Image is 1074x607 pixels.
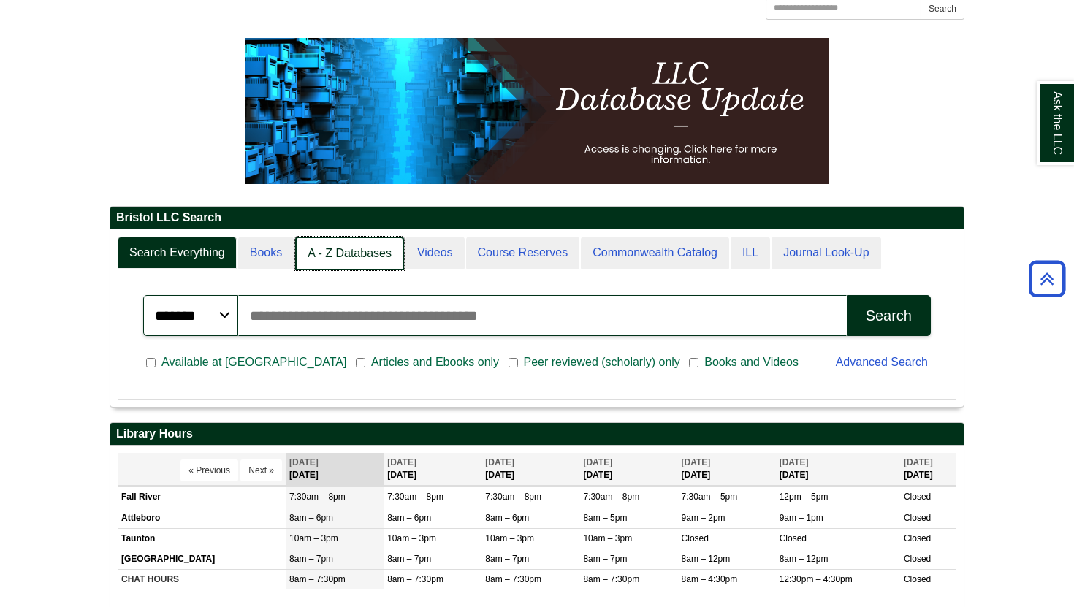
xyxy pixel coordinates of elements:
span: 8am – 4:30pm [682,574,738,584]
span: 10am – 3pm [485,533,534,543]
span: [DATE] [904,457,933,467]
th: [DATE] [900,453,956,486]
a: Back to Top [1024,269,1070,289]
span: 8am – 6pm [485,513,529,523]
span: 8am – 7pm [485,554,529,564]
span: Available at [GEOGRAPHIC_DATA] [156,354,352,371]
span: [DATE] [682,457,711,467]
div: Search [866,308,912,324]
td: Fall River [118,487,286,508]
td: CHAT HOURS [118,569,286,589]
td: Attleboro [118,508,286,528]
input: Books and Videos [689,356,698,370]
input: Peer reviewed (scholarly) only [509,356,518,370]
button: « Previous [180,459,238,481]
a: ILL [731,237,770,270]
span: 8am – 12pm [682,554,731,564]
span: 8am – 7:30pm [485,574,541,584]
span: Closed [904,492,931,502]
span: 10am – 3pm [583,533,632,543]
th: [DATE] [776,453,900,486]
span: Closed [682,533,709,543]
input: Articles and Ebooks only [356,356,365,370]
a: Commonwealth Catalog [581,237,729,270]
th: [DATE] [384,453,481,486]
span: [DATE] [485,457,514,467]
span: 8am – 7pm [289,554,333,564]
span: 7:30am – 8pm [583,492,639,502]
span: [DATE] [387,457,416,467]
span: 12:30pm – 4:30pm [780,574,853,584]
span: Closed [780,533,807,543]
a: Journal Look-Up [772,237,880,270]
span: Closed [904,533,931,543]
span: 12pm – 5pm [780,492,829,502]
th: [DATE] [579,453,677,486]
span: 8am – 6pm [289,513,333,523]
span: 8am – 7:30pm [583,574,639,584]
span: Closed [904,574,931,584]
input: Available at [GEOGRAPHIC_DATA] [146,356,156,370]
th: [DATE] [286,453,384,486]
a: Books [238,237,294,270]
th: [DATE] [481,453,579,486]
a: Search Everything [118,237,237,270]
span: Peer reviewed (scholarly) only [518,354,686,371]
span: Closed [904,513,931,523]
span: Closed [904,554,931,564]
span: 8am – 7:30pm [387,574,443,584]
button: Search [847,295,931,336]
span: 8am – 7pm [583,554,627,564]
span: 8am – 12pm [780,554,829,564]
th: [DATE] [678,453,776,486]
span: 9am – 1pm [780,513,823,523]
span: 8am – 7pm [387,554,431,564]
td: [GEOGRAPHIC_DATA] [118,549,286,569]
span: [DATE] [780,457,809,467]
h2: Bristol LLC Search [110,207,964,229]
img: HTML tutorial [245,38,829,184]
span: Articles and Ebooks only [365,354,505,371]
a: Advanced Search [836,356,928,368]
span: 9am – 2pm [682,513,725,523]
span: 8am – 5pm [583,513,627,523]
span: [DATE] [289,457,319,467]
span: 7:30am – 8pm [387,492,443,502]
span: 8am – 6pm [387,513,431,523]
a: Course Reserves [466,237,580,270]
span: 7:30am – 8pm [485,492,541,502]
td: Taunton [118,528,286,549]
span: 7:30am – 8pm [289,492,346,502]
a: A - Z Databases [295,237,404,271]
span: 8am – 7:30pm [289,574,346,584]
a: Videos [405,237,465,270]
span: 10am – 3pm [387,533,436,543]
button: Next » [240,459,282,481]
h2: Library Hours [110,423,964,446]
span: [DATE] [583,457,612,467]
span: Books and Videos [698,354,804,371]
span: 7:30am – 5pm [682,492,738,502]
span: 10am – 3pm [289,533,338,543]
